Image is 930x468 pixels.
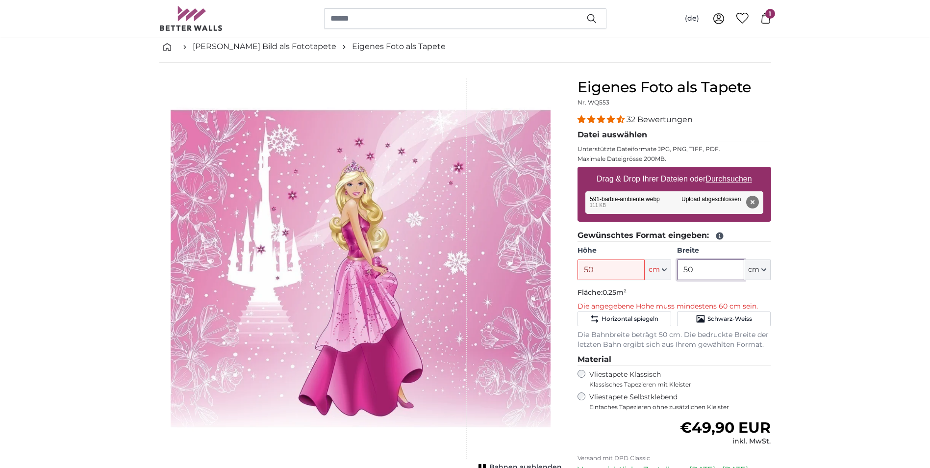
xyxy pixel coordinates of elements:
[705,175,752,183] u: Durchsuchen
[593,169,756,189] label: Drag & Drop Ihrer Dateien oder
[578,115,627,124] span: 4.31 stars
[578,454,771,462] p: Versand mit DPD Classic
[649,265,660,275] span: cm
[589,370,763,389] label: Vliestapete Klassisch
[578,145,771,153] p: Unterstützte Dateiformate JPG, PNG, TIFF, PDF.
[578,246,671,256] label: Höhe
[589,392,771,411] label: Vliestapete Selbstklebend
[744,260,771,280] button: cm
[578,99,609,106] span: Nr. WQ553
[578,302,771,312] p: Die angegebene Höhe muss mindestens 60 cm sein.
[578,78,771,96] h1: Eigenes Foto als Tapete
[765,9,775,19] span: 1
[677,10,707,27] button: (de)
[680,418,771,437] span: €49,90 EUR
[677,312,771,326] button: Schwarz-Weiss
[159,31,771,63] nav: breadcrumbs
[602,315,658,323] span: Horizontal spiegeln
[603,288,627,297] span: 0.25m²
[578,288,771,298] p: Fläche:
[748,265,759,275] span: cm
[578,230,771,242] legend: Gewünschtes Format eingeben:
[578,129,771,141] legend: Datei auswählen
[645,260,671,280] button: cm
[627,115,693,124] span: 32 Bewertungen
[680,437,771,446] div: inkl. MwSt.
[578,155,771,163] p: Maximale Dateigrösse 200MB.
[578,330,771,350] p: Die Bahnbreite beträgt 50 cm. Die bedruckte Breite der letzten Bahn ergibt sich aus Ihrem gewählt...
[578,354,771,366] legend: Material
[677,246,771,256] label: Breite
[578,312,671,326] button: Horizontal spiegeln
[159,6,223,31] img: Betterwalls
[589,403,771,411] span: Einfaches Tapezieren ohne zusätzlichen Kleister
[193,41,336,52] a: [PERSON_NAME] Bild als Fototapete
[589,381,763,389] span: Klassisches Tapezieren mit Kleister
[352,41,446,52] a: Eigenes Foto als Tapete
[707,315,752,323] span: Schwarz-Weiss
